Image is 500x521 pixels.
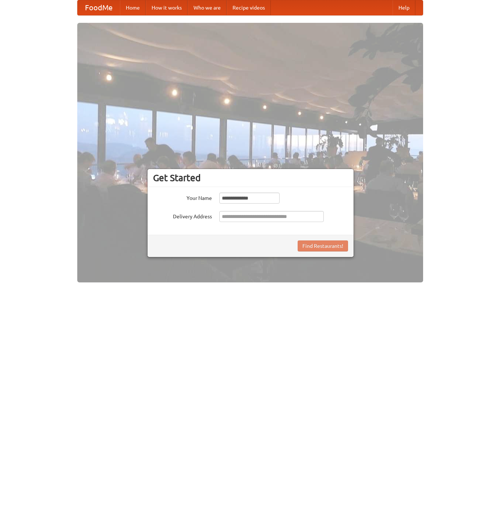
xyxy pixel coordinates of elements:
[298,240,348,251] button: Find Restaurants!
[120,0,146,15] a: Home
[188,0,227,15] a: Who we are
[146,0,188,15] a: How it works
[393,0,415,15] a: Help
[153,172,348,183] h3: Get Started
[78,0,120,15] a: FoodMe
[227,0,271,15] a: Recipe videos
[153,193,212,202] label: Your Name
[153,211,212,220] label: Delivery Address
